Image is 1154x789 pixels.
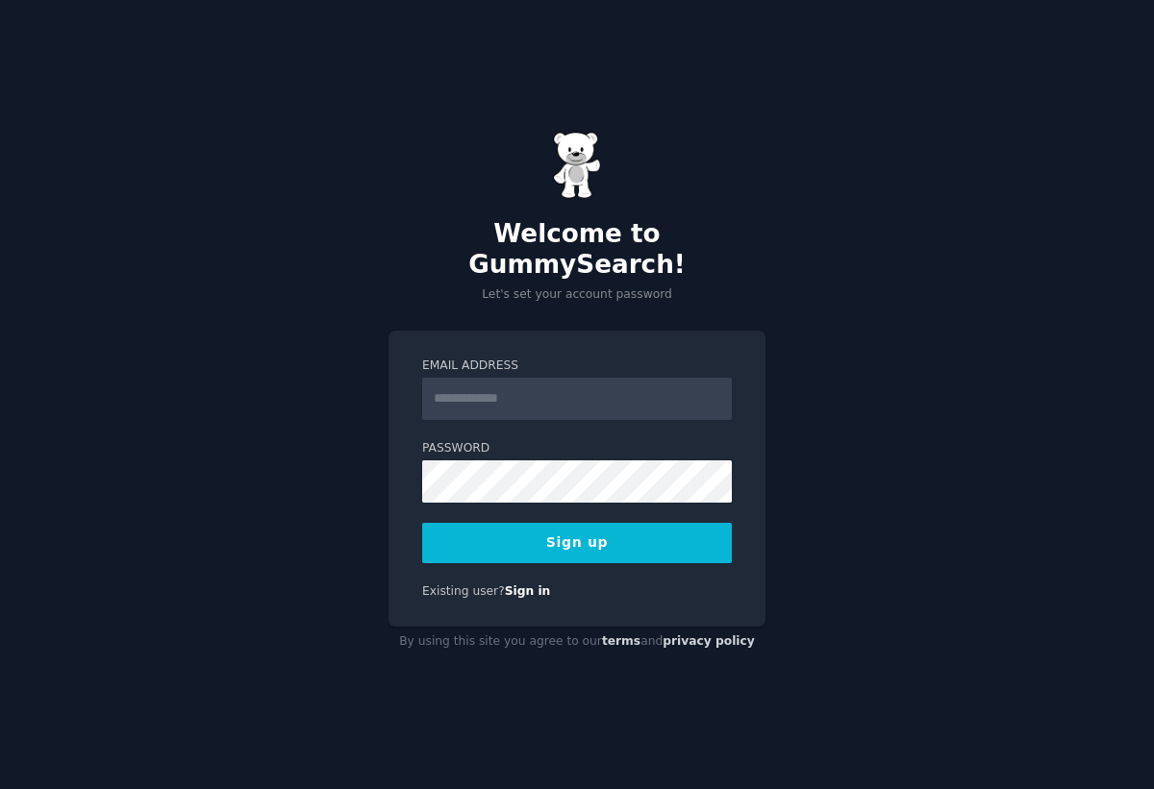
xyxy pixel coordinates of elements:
a: privacy policy [663,634,755,648]
a: Sign in [505,584,551,598]
p: Let's set your account password [389,286,765,304]
img: Gummy Bear [553,132,601,199]
a: terms [602,634,640,648]
div: By using this site you agree to our and [389,627,765,657]
span: Existing user? [422,584,505,598]
button: Sign up [422,523,732,563]
label: Password [422,440,732,457]
h2: Welcome to GummySearch! [389,219,765,280]
label: Email Address [422,358,732,375]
